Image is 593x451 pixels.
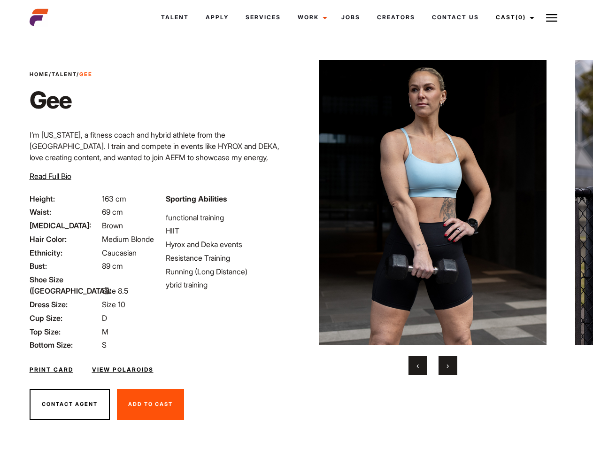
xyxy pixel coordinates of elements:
[30,193,100,204] span: Height:
[237,5,289,30] a: Services
[30,220,100,231] span: [MEDICAL_DATA]:
[30,171,71,181] span: Read Full Bio
[166,239,291,250] li: Hyrox and Deka events
[289,5,333,30] a: Work
[30,339,100,350] span: Bottom Size:
[166,266,291,277] li: Running (Long Distance)
[30,312,100,324] span: Cup Size:
[166,225,291,236] li: HIIT
[52,71,77,78] a: Talent
[416,361,419,370] span: Previous
[102,261,123,271] span: 89 cm
[117,389,184,420] button: Add To Cast
[102,313,107,323] span: D
[102,194,126,203] span: 163 cm
[102,340,107,350] span: S
[30,129,291,174] p: I’m [US_STATE], a fitness coach and hybrid athlete from the [GEOGRAPHIC_DATA]. I train and compet...
[92,365,154,374] a: View Polaroids
[128,401,173,407] span: Add To Cast
[79,71,92,78] strong: Gee
[166,194,227,203] strong: Sporting Abilities
[166,252,291,264] li: Resistance Training
[30,233,100,245] span: Hair Color:
[369,5,424,30] a: Creators
[102,234,154,244] span: Medium Blonde
[197,5,237,30] a: Apply
[546,12,557,23] img: Burger icon
[102,300,125,309] span: Size 10
[30,71,49,78] a: Home
[30,86,92,114] h1: Gee
[166,279,291,290] li: ybrid training
[30,365,73,374] a: Print Card
[424,5,487,30] a: Contact Us
[30,70,92,78] span: / /
[516,14,526,21] span: (0)
[30,206,100,218] span: Waist:
[30,274,100,296] span: Shoe Size ([GEOGRAPHIC_DATA]):
[102,248,137,257] span: Caucasian
[30,389,110,420] button: Contact Agent
[102,221,123,230] span: Brown
[30,326,100,337] span: Top Size:
[30,8,48,27] img: cropped-aefm-brand-fav-22-square.png
[166,212,291,223] li: functional training
[102,286,128,295] span: Size 8.5
[333,5,369,30] a: Jobs
[30,299,100,310] span: Dress Size:
[447,361,449,370] span: Next
[153,5,197,30] a: Talent
[30,247,100,258] span: Ethnicity:
[102,207,123,217] span: 69 cm
[487,5,540,30] a: Cast(0)
[102,327,108,336] span: M
[30,171,71,182] button: Read Full Bio
[30,260,100,272] span: Bust:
